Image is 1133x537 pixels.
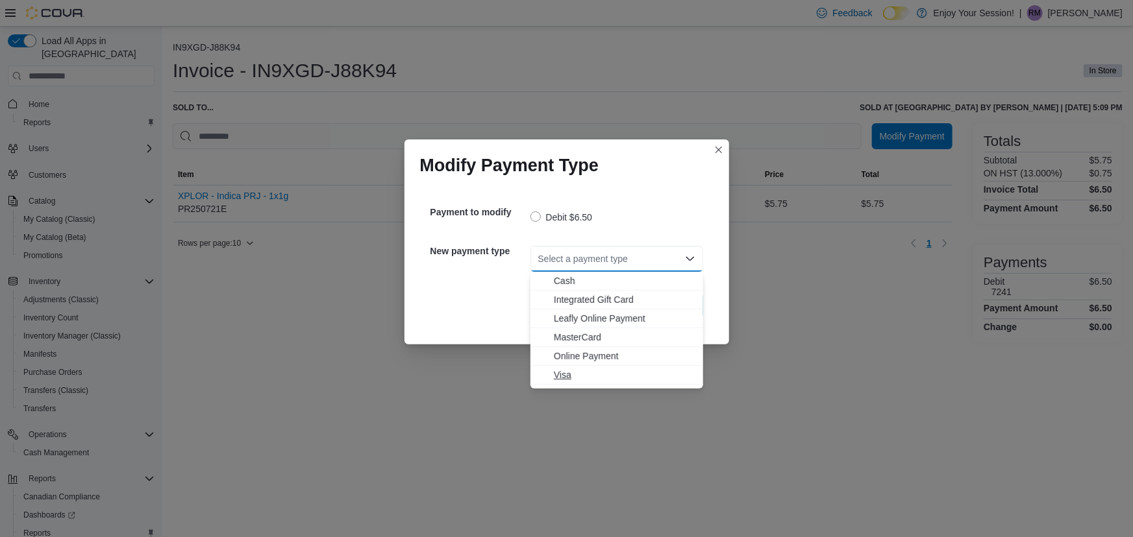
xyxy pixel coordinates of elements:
[554,368,695,381] span: Visa
[538,251,540,267] input: Accessible screen reader label
[530,272,703,385] div: Choose from the following options
[711,142,727,158] button: Closes this modal window
[530,366,703,385] button: Visa
[530,309,703,328] button: Leafly Online Payment
[554,350,695,363] span: Online Payment
[554,312,695,325] span: Leafly Online Payment
[430,199,528,225] h5: Payment to modify
[554,331,695,344] span: MasterCard
[530,347,703,366] button: Online Payment
[530,272,703,291] button: Cash
[554,274,695,287] span: Cash
[530,209,593,225] label: Debit $6.50
[554,293,695,306] span: Integrated Gift Card
[530,291,703,309] button: Integrated Gift Card
[685,254,695,264] button: Close list of options
[530,328,703,347] button: MasterCard
[420,155,599,176] h1: Modify Payment Type
[430,238,528,264] h5: New payment type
